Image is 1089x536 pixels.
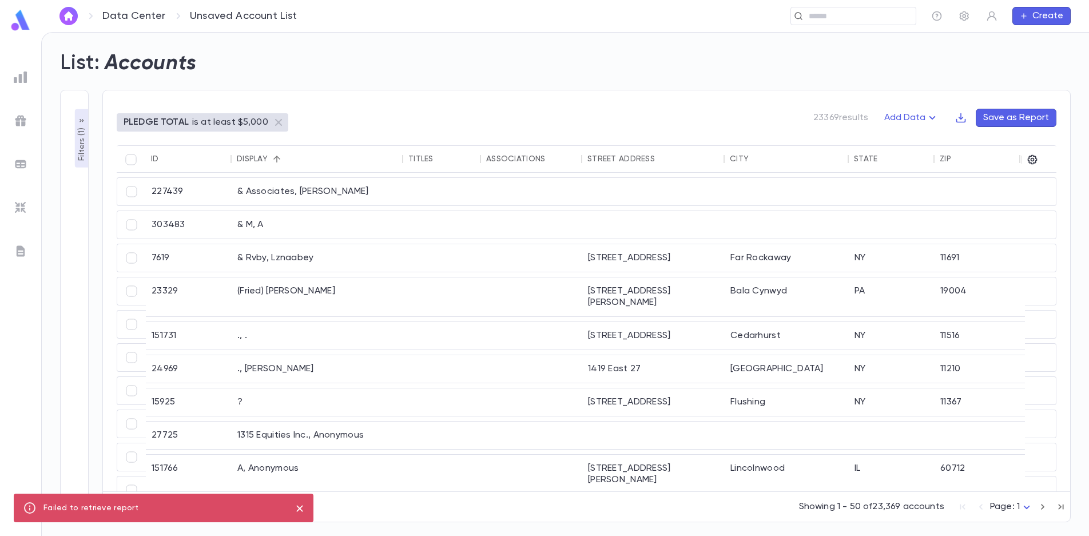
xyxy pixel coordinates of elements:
[976,109,1056,127] button: Save as Report
[877,150,896,168] button: Sort
[951,150,969,168] button: Sort
[813,112,868,124] p: 23369 results
[268,150,286,168] button: Sort
[190,10,297,22] p: Unsaved Account List
[43,497,138,519] div: Failed to retrieve report
[60,51,100,76] h2: List:
[582,355,725,383] div: 1419 East 27
[232,211,403,239] div: & M, A
[192,117,268,128] p: is at least $5,000
[587,154,655,164] div: Street Address
[849,355,935,383] div: NY
[14,157,27,171] img: batches_grey.339ca447c9d9533ef1741baa751efc33.svg
[75,109,89,168] button: Filters (1)
[237,154,268,164] div: Display
[291,499,309,518] button: close
[105,51,197,76] h2: Accounts
[582,244,725,272] div: [STREET_ADDRESS]
[232,244,403,272] div: & Rvby, Lznaabey
[935,355,1020,383] div: 11210
[935,388,1020,416] div: 11367
[146,455,232,494] div: 151766
[725,244,849,272] div: Far Rockaway
[486,154,545,164] div: Associations
[854,154,877,164] div: State
[725,322,849,350] div: Cedarhurst
[146,277,232,316] div: 23329
[146,422,232,449] div: 27725
[14,70,27,84] img: reports_grey.c525e4749d1bce6a11f5fe2a8de1b229.svg
[749,150,767,168] button: Sort
[1012,7,1071,25] button: Create
[232,277,403,316] div: (Fried) [PERSON_NAME]
[9,9,32,31] img: logo
[582,455,725,494] div: [STREET_ADDRESS][PERSON_NAME]
[159,150,177,168] button: Sort
[935,455,1020,494] div: 60712
[935,277,1020,316] div: 19004
[799,501,944,513] p: Showing 1 - 50 of 23,369 accounts
[146,211,232,239] div: 303483
[76,125,88,161] p: Filters ( 1 )
[935,244,1020,272] div: 11691
[232,388,403,416] div: ?
[146,388,232,416] div: 15925
[582,388,725,416] div: [STREET_ADDRESS]
[14,114,27,128] img: campaigns_grey.99e729a5f7ee94e3726e6486bddda8f1.svg
[232,355,403,383] div: ., [PERSON_NAME]
[146,244,232,272] div: 7619
[124,117,189,128] p: PLEDGE TOTAL
[849,455,935,494] div: IL
[146,322,232,350] div: 151731
[14,201,27,215] img: imports_grey.530a8a0e642e233f2baf0ef88e8c9fcb.svg
[146,355,232,383] div: 24969
[232,322,403,350] div: ., .
[146,178,232,205] div: 227439
[232,422,403,449] div: 1315 Equities Inc., Anonymous
[725,355,849,383] div: [GEOGRAPHIC_DATA]
[990,498,1034,516] div: Page: 1
[582,322,725,350] div: [STREET_ADDRESS]
[14,244,27,258] img: letters_grey.7941b92b52307dd3b8a917253454ce1c.svg
[849,244,935,272] div: NY
[232,178,403,205] div: & Associates, [PERSON_NAME]
[434,150,452,168] button: Sort
[725,277,849,316] div: Bala Cynwyd
[730,154,749,164] div: City
[940,154,951,164] div: Zip
[102,10,165,22] a: Data Center
[725,388,849,416] div: Flushing
[655,150,673,168] button: Sort
[849,322,935,350] div: NY
[232,455,403,494] div: A, Anonymous
[935,322,1020,350] div: 11516
[151,154,159,164] div: ID
[117,113,288,132] div: PLEDGE TOTALis at least $5,000
[990,502,1020,511] span: Page: 1
[849,388,935,416] div: NY
[62,11,75,21] img: home_white.a664292cf8c1dea59945f0da9f25487c.svg
[582,277,725,316] div: [STREET_ADDRESS][PERSON_NAME]
[408,154,434,164] div: Titles
[877,109,946,127] button: Add Data
[849,277,935,316] div: PA
[725,455,849,494] div: Lincolnwood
